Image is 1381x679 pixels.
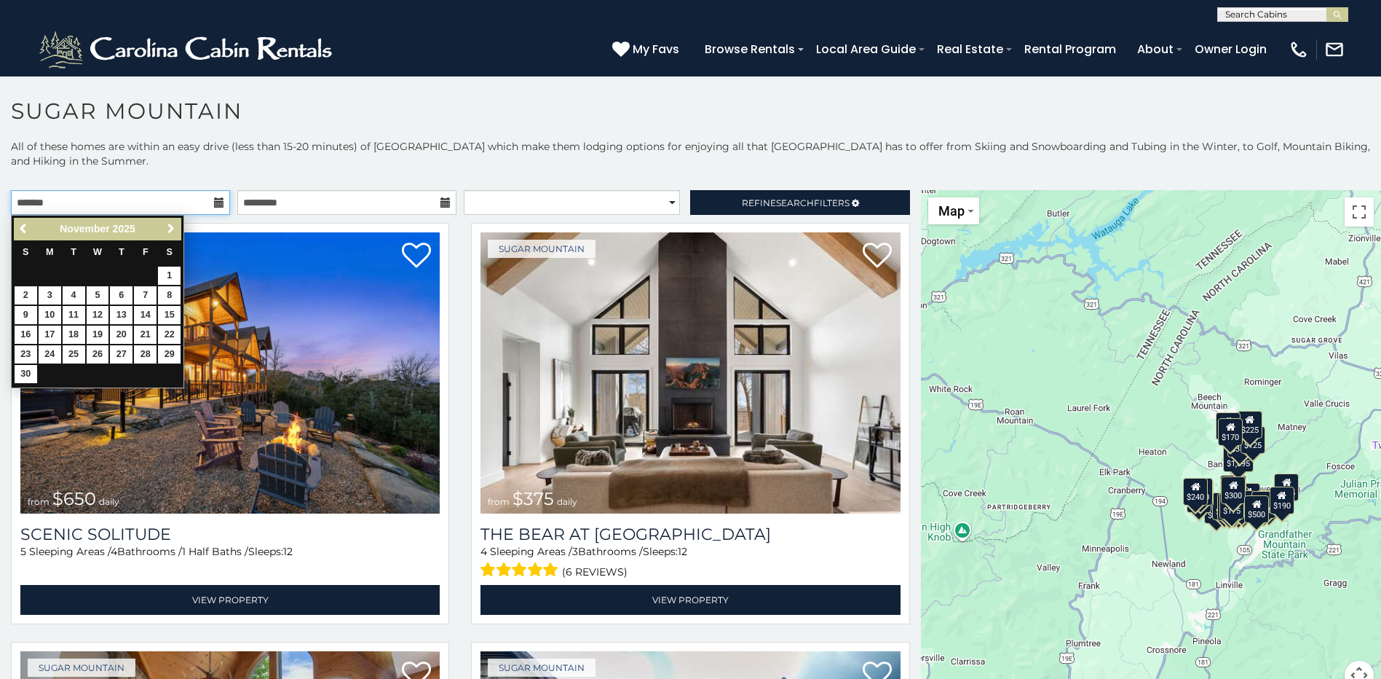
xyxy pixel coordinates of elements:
[20,232,440,514] a: Scenic Solitude from $650 daily
[28,496,50,507] span: from
[182,545,248,558] span: 1 Half Baths /
[480,232,900,514] a: The Bear At Sugar Mountain from $375 daily
[134,306,157,324] a: 14
[488,659,595,677] a: Sugar Mountain
[110,286,132,305] a: 6
[87,286,109,305] a: 5
[1223,444,1254,472] div: $1,095
[480,545,487,558] span: 4
[60,223,109,235] span: November
[63,326,85,344] a: 18
[39,345,61,364] a: 24
[71,247,76,257] span: Tuesday
[488,240,595,258] a: Sugar Mountain
[158,326,181,344] a: 22
[633,40,679,58] span: My Favs
[678,545,687,558] span: 12
[1183,478,1208,506] div: $240
[1222,475,1246,503] div: $265
[87,326,109,344] a: 19
[158,286,181,305] a: 8
[612,40,683,59] a: My Favs
[1217,493,1242,521] div: $155
[162,220,180,238] a: Next
[1221,476,1246,504] div: $300
[1220,475,1245,503] div: $190
[39,286,61,305] a: 3
[15,286,37,305] a: 2
[1235,483,1260,511] div: $200
[28,659,135,677] a: Sugar Mountain
[1130,36,1181,62] a: About
[63,345,85,364] a: 25
[15,345,37,364] a: 23
[20,545,26,558] span: 5
[513,488,554,509] span: $375
[480,585,900,615] a: View Property
[15,306,37,324] a: 9
[18,223,30,235] span: Previous
[15,220,33,238] a: Previous
[113,223,135,235] span: 2025
[110,306,132,324] a: 13
[110,326,132,344] a: 20
[20,525,440,544] a: Scenic Solitude
[809,36,923,62] a: Local Area Guide
[111,545,117,558] span: 4
[36,28,339,71] img: White-1-2.png
[928,197,979,224] button: Change map style
[46,247,54,257] span: Monday
[134,326,157,344] a: 21
[776,197,814,208] span: Search
[23,247,28,257] span: Sunday
[1238,411,1262,439] div: $225
[863,241,892,272] a: Add to favorites
[93,247,102,257] span: Wednesday
[1251,491,1276,519] div: $195
[143,247,149,257] span: Friday
[562,562,628,581] span: (6 reviews)
[480,525,900,544] a: The Bear At [GEOGRAPHIC_DATA]
[572,545,578,558] span: 3
[1274,474,1299,501] div: $155
[1219,492,1244,519] div: $175
[20,585,440,615] a: View Property
[158,345,181,364] a: 29
[20,232,440,514] img: Scenic Solitude
[15,365,37,383] a: 30
[39,326,61,344] a: 17
[39,306,61,324] a: 10
[52,488,96,509] span: $650
[158,306,181,324] a: 15
[1324,39,1345,60] img: mail-regular-white.png
[1240,426,1265,454] div: $125
[1187,36,1274,62] a: Owner Login
[167,247,173,257] span: Saturday
[15,326,37,344] a: 16
[99,496,119,507] span: daily
[402,241,431,272] a: Add to favorites
[110,345,132,364] a: 27
[165,223,177,235] span: Next
[1270,487,1294,514] div: $190
[480,232,900,514] img: The Bear At Sugar Mountain
[1218,418,1243,446] div: $170
[1244,495,1269,523] div: $500
[557,496,577,507] span: daily
[1289,39,1309,60] img: phone-regular-white.png
[63,306,85,324] a: 11
[690,190,909,215] a: RefineSearchFilters
[1216,412,1240,440] div: $240
[87,306,109,324] a: 12
[20,544,440,581] div: Sleeping Areas / Bathrooms / Sleeps:
[134,345,157,364] a: 28
[480,525,900,544] h3: The Bear At Sugar Mountain
[283,545,293,558] span: 12
[87,345,109,364] a: 26
[488,496,510,507] span: from
[134,286,157,305] a: 7
[119,247,124,257] span: Thursday
[480,544,900,581] div: Sleeping Areas / Bathrooms / Sleeps:
[158,267,181,285] a: 1
[938,203,965,219] span: Map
